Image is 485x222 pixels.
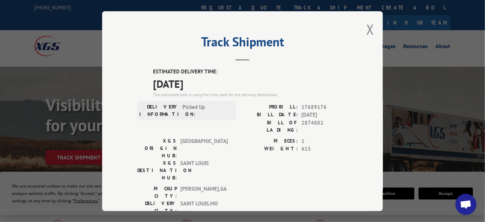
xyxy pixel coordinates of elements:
[180,185,228,200] span: [PERSON_NAME] , GA
[137,185,177,200] label: PICKUP CITY:
[180,137,228,159] span: [GEOGRAPHIC_DATA]
[301,137,348,145] span: 1
[242,119,298,133] label: BILL OF LADING:
[301,111,348,119] span: [DATE]
[153,76,348,91] span: [DATE]
[180,200,228,214] span: SAINT LOUIS , MO
[242,145,298,153] label: WEIGHT:
[242,103,298,111] label: PROBILL:
[366,20,374,39] button: Close modal
[182,103,230,118] span: Picked Up
[180,159,228,181] span: SAINT LOUIS
[137,200,177,214] label: DELIVERY CITY:
[242,111,298,119] label: BILL DATE:
[301,103,348,111] span: 17689176
[301,145,348,153] span: 615
[153,91,348,98] div: The estimated time is using the time zone for the delivery destination.
[456,194,477,215] div: Open chat
[137,137,177,159] label: XGS ORIGIN HUB:
[137,159,177,181] label: XGS DESTINATION HUB:
[137,37,348,50] h2: Track Shipment
[139,103,179,118] label: DELIVERY INFORMATION:
[301,119,348,133] span: 2874882
[153,68,348,76] label: ESTIMATED DELIVERY TIME:
[242,137,298,145] label: PIECES:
